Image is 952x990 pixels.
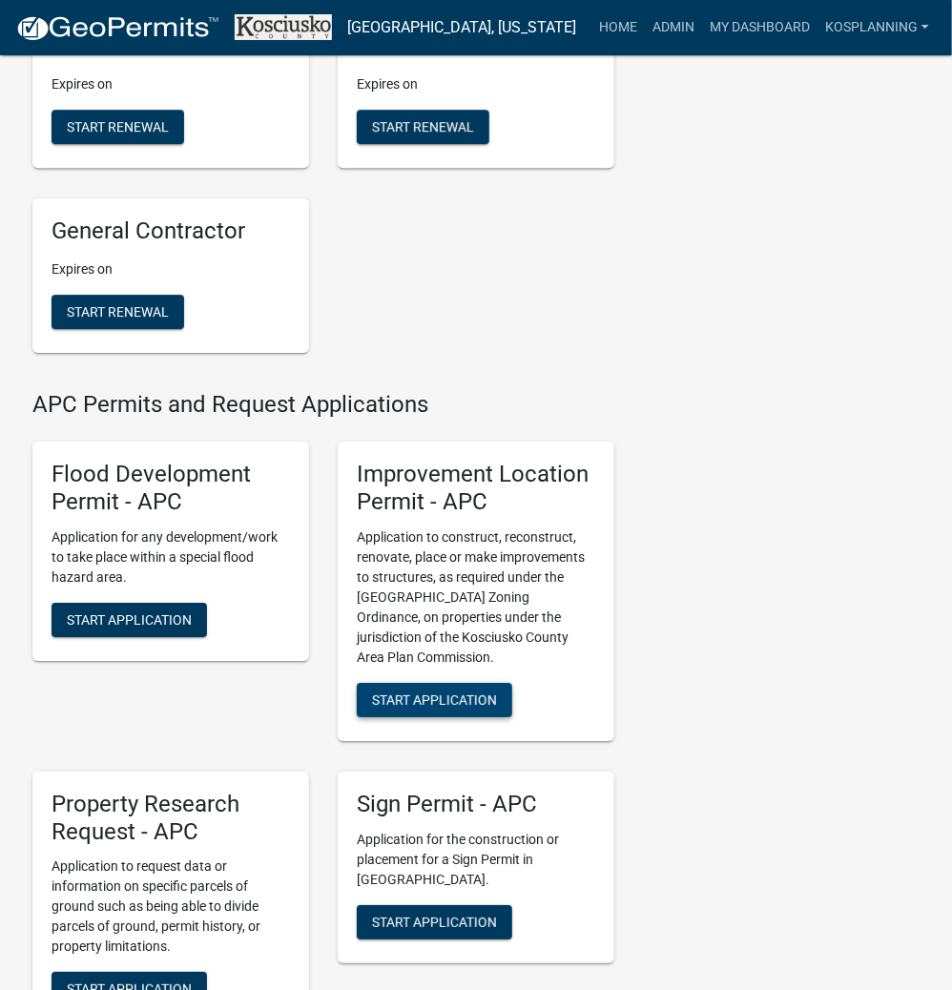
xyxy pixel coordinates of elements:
[357,74,595,94] p: Expires on
[52,527,290,588] p: Application for any development/work to take place within a special flood hazard area.
[591,10,645,46] a: Home
[67,118,169,134] span: Start Renewal
[357,110,489,144] button: Start Renewal
[357,527,595,668] p: Application to construct, reconstruct, renovate, place or make improvements to structures, as req...
[52,110,184,144] button: Start Renewal
[357,791,595,818] h5: Sign Permit - APC
[357,461,595,516] h5: Improvement Location Permit - APC
[645,10,702,46] a: Admin
[817,10,937,46] a: kosplanning
[372,914,497,929] span: Start Application
[32,391,614,419] h4: APC Permits and Request Applications
[357,683,512,717] button: Start Application
[372,118,474,134] span: Start Renewal
[372,691,497,707] span: Start Application
[67,304,169,320] span: Start Renewal
[235,14,332,40] img: Kosciusko County, Indiana
[347,11,576,44] a: [GEOGRAPHIC_DATA], [US_STATE]
[52,603,207,637] button: Start Application
[357,830,595,890] p: Application for the construction or placement for a Sign Permit in [GEOGRAPHIC_DATA].
[52,259,290,279] p: Expires on
[67,611,192,627] span: Start Application
[52,74,290,94] p: Expires on
[52,217,290,245] h5: General Contractor
[357,905,512,939] button: Start Application
[52,461,290,516] h5: Flood Development Permit - APC
[52,856,290,957] p: Application to request data or information on specific parcels of ground such as being able to di...
[52,295,184,329] button: Start Renewal
[702,10,817,46] a: My Dashboard
[52,791,290,846] h5: Property Research Request - APC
